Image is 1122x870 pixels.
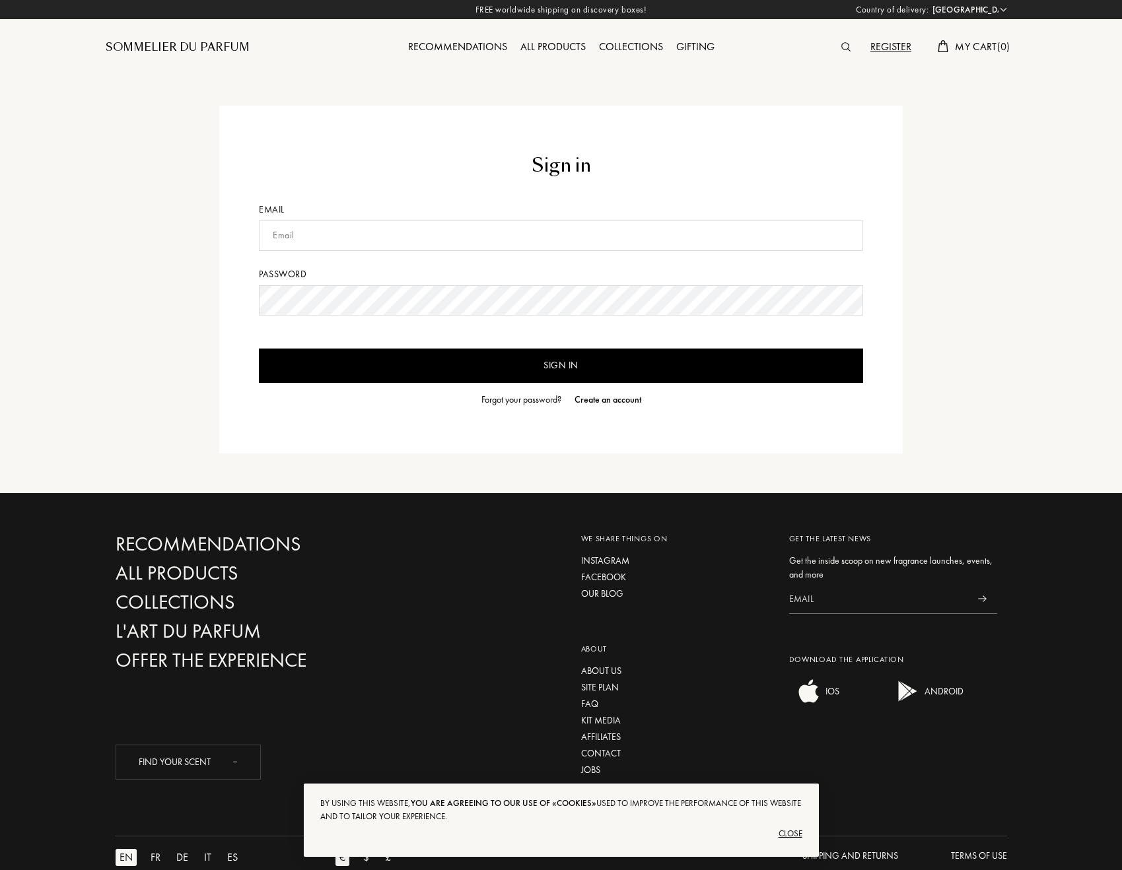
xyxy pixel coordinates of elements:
div: Find your scent [116,745,261,780]
img: search_icn.svg [841,42,851,51]
div: Close [320,823,802,844]
input: Email [789,584,967,614]
div: £ [381,849,395,866]
div: About [581,643,769,655]
a: Register [864,40,918,53]
a: Affiliates [581,730,769,744]
a: $ [359,849,381,866]
div: Create an account [575,393,641,407]
a: € [335,849,359,866]
a: All products [116,562,400,585]
span: you are agreeing to our use of «cookies» [411,797,596,809]
a: Our blog [581,587,769,601]
img: ios app [796,678,822,704]
div: Get the inside scoop on new fragrance launches, events, and more [789,554,997,582]
a: Jobs [581,763,769,777]
a: Sommelier du Parfum [106,40,250,55]
div: Collections [592,39,670,56]
a: Recommendations [402,40,514,53]
div: EN [116,849,137,866]
div: ANDROID [921,678,964,704]
div: FR [147,849,164,866]
a: Offer the experience [116,649,400,672]
img: news_send.svg [978,595,987,602]
div: IT [200,849,215,866]
a: android appANDROID [888,695,964,707]
div: animation [228,748,255,774]
div: Terms of use [951,849,1007,863]
a: FAQ [581,697,769,711]
a: ios appIOS [789,695,839,707]
div: Forgot your password? [481,393,561,407]
div: $ [359,849,373,866]
a: Site plan [581,681,769,694]
div: IOS [822,678,839,704]
a: Collections [592,40,670,53]
div: Download the application [789,653,997,665]
span: My Cart ( 0 ) [955,40,1010,53]
div: By using this website, used to improve the performance of this website and to tailor your experie... [320,797,802,823]
div: Gifting [670,39,721,56]
div: ES [223,849,242,866]
div: Password [259,267,863,281]
a: DE [172,849,200,866]
div: Register [864,39,918,56]
a: Recommendations [116,533,400,556]
div: € [335,849,349,866]
div: Shipping and Returns [802,849,898,863]
div: We share things on [581,533,769,545]
a: Instagram [581,554,769,568]
a: Shipping and Returns [802,849,898,866]
input: Sign in [259,349,863,383]
a: £ [381,849,403,866]
a: Create an account [568,393,641,407]
div: All products [514,39,592,56]
div: Recommendations [402,39,514,56]
a: Contact [581,747,769,760]
a: IT [200,849,223,866]
a: FR [147,849,172,866]
div: Get the latest news [789,533,997,545]
a: ES [223,849,250,866]
a: All products [514,40,592,53]
div: DE [172,849,192,866]
a: Terms of use [951,849,1007,866]
img: android app [895,678,921,704]
a: L'Art du Parfum [116,620,400,643]
a: Gifting [670,40,721,53]
a: EN [116,849,147,866]
img: cart.svg [938,40,948,52]
a: Collections [116,591,400,614]
div: Sign in [259,152,863,180]
span: Country of delivery: [856,3,929,17]
input: Email [259,220,863,251]
a: About us [581,664,769,678]
a: Facebook [581,570,769,584]
div: Email [259,203,863,217]
a: Kit media [581,714,769,727]
img: arrow_w.png [999,5,1008,15]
